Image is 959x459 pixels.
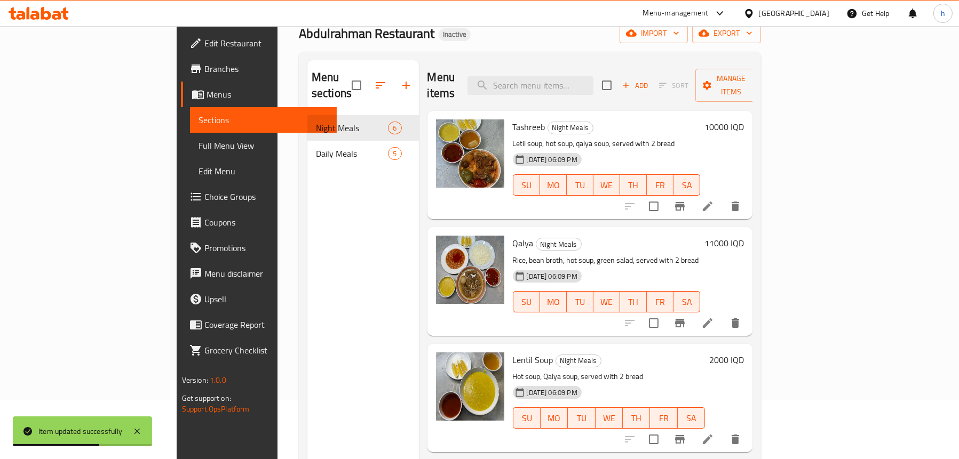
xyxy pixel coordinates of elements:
[673,174,700,196] button: SA
[181,210,337,235] a: Coupons
[548,122,593,134] span: Night Meals
[692,23,761,43] button: export
[368,73,393,98] span: Sort sections
[181,235,337,261] a: Promotions
[548,122,593,134] div: Night Meals
[623,407,650,429] button: TH
[204,293,328,305] span: Upsell
[204,37,328,50] span: Edit Restaurant
[513,291,540,312] button: SU
[620,174,647,196] button: TH
[620,291,647,312] button: TH
[643,7,709,20] div: Menu-management
[204,190,328,203] span: Choice Groups
[651,294,669,310] span: FR
[436,119,504,188] img: Tashreeb
[678,178,696,193] span: SA
[620,23,688,43] button: import
[299,21,434,45] span: Abdulrahman Restaurant
[695,69,767,102] button: Manage items
[345,74,368,96] span: Select all sections
[436,352,504,421] img: Lentil Soup
[518,410,536,426] span: SU
[518,294,536,310] span: SU
[439,30,471,39] span: Inactive
[190,107,337,133] a: Sections
[628,27,679,40] span: import
[624,294,643,310] span: TH
[190,158,337,184] a: Edit Menu
[704,236,744,251] h6: 11000 IQD
[568,407,595,429] button: TU
[723,310,748,336] button: delete
[652,77,695,94] span: Select section first
[647,291,673,312] button: FR
[544,294,562,310] span: MO
[598,294,616,310] span: WE
[540,291,567,312] button: MO
[513,235,534,251] span: Qalya
[667,426,693,452] button: Branch-specific-item
[389,123,401,133] span: 6
[513,254,701,267] p: Rice, bean broth, hot soup, green salad, served with 2 bread
[204,318,328,331] span: Coverage Report
[513,137,701,150] p: Letil soup, hot soup, qalya soup, served with 2 bread
[182,402,250,416] a: Support.OpsPlatform
[436,236,504,304] img: Qalya
[572,410,591,426] span: TU
[723,426,748,452] button: delete
[673,291,700,312] button: SA
[667,310,693,336] button: Branch-specific-item
[316,147,388,160] div: Daily Meals
[467,76,593,95] input: search
[567,291,593,312] button: TU
[596,74,618,96] span: Select section
[536,238,581,251] span: Night Meals
[316,122,388,134] span: Night Meals
[596,407,623,429] button: WE
[627,410,646,426] span: TH
[199,165,328,178] span: Edit Menu
[190,133,337,158] a: Full Menu View
[181,82,337,107] a: Menus
[522,155,582,165] span: [DATE] 06:09 PM
[654,410,673,426] span: FR
[567,174,593,196] button: TU
[199,114,328,126] span: Sections
[541,407,568,429] button: MO
[38,425,122,437] div: Item updated successfully
[204,241,328,254] span: Promotions
[545,410,564,426] span: MO
[522,388,582,398] span: [DATE] 06:09 PM
[207,88,328,101] span: Menus
[624,178,643,193] span: TH
[427,69,455,101] h2: Menu items
[678,294,696,310] span: SA
[204,344,328,357] span: Grocery Checklist
[941,7,945,19] span: h
[513,119,545,135] span: Tashreeb
[571,178,589,193] span: TU
[651,178,669,193] span: FR
[307,111,419,171] nav: Menu sections
[571,294,589,310] span: TU
[181,56,337,82] a: Branches
[701,200,714,213] a: Edit menu item
[388,147,401,160] div: items
[204,267,328,280] span: Menu disclaimer
[598,178,616,193] span: WE
[678,407,705,429] button: SA
[210,373,226,387] span: 1.0.0
[540,174,567,196] button: MO
[513,370,706,383] p: Hot soup, Qalya soup, served with 2 bread
[181,337,337,363] a: Grocery Checklist
[518,178,536,193] span: SU
[199,139,328,152] span: Full Menu View
[618,77,652,94] span: Add item
[181,312,337,337] a: Coverage Report
[704,119,744,134] h6: 10000 IQD
[181,286,337,312] a: Upsell
[723,194,748,219] button: delete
